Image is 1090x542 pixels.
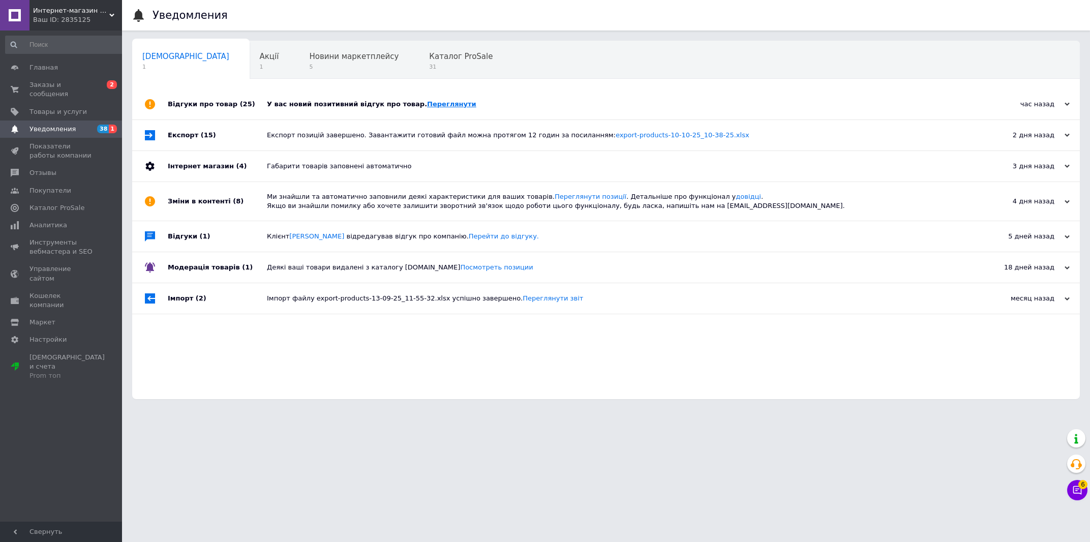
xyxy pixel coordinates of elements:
div: Експорт позицій завершено. Завантажити готовий файл можна протягом 12 годин за посиланням: [267,131,968,140]
span: Маркет [29,318,55,327]
div: У вас новий позитивний відгук про товар. [267,100,968,109]
span: Каталог ProSale [29,203,84,213]
span: Главная [29,63,58,72]
div: Prom топ [29,371,105,380]
span: Настройки [29,335,67,344]
span: 38 [97,125,109,133]
span: 1 [142,63,229,71]
span: Покупатели [29,186,71,195]
span: Инструменты вебмастера и SEO [29,238,94,256]
span: (4) [236,162,247,170]
button: Чат с покупателем6 [1067,480,1087,500]
span: Отзывы [29,168,56,177]
span: Кошелек компании [29,291,94,310]
div: Деякі ваші товари видалені з каталогу [DOMAIN_NAME] [267,263,968,272]
span: 1 [260,63,279,71]
span: (8) [233,197,244,205]
span: Уведомления [29,125,76,134]
div: Зміни в контенті [168,182,267,221]
span: [DEMOGRAPHIC_DATA] [142,52,229,61]
span: (25) [240,100,255,108]
a: Перейти до відгуку. [469,232,539,240]
span: (15) [201,131,216,139]
span: Заказы и сообщения [29,80,94,99]
div: Ваш ID: 2835125 [33,15,122,24]
span: Товары и услуги [29,107,87,116]
div: Імпорт [168,283,267,314]
span: Интернет-магазин Fantasticshop [33,6,109,15]
span: Управление сайтом [29,264,94,283]
span: (2) [196,294,206,302]
span: (1) [242,263,253,271]
a: [PERSON_NAME] [289,232,344,240]
span: відредагував відгук про компанію. [347,232,539,240]
a: Переглянути позиції [555,193,626,200]
span: Акції [260,52,279,61]
span: 6 [1078,480,1087,489]
a: Переглянути [427,100,476,108]
span: Новини маркетплейсу [309,52,399,61]
div: месяц назад [968,294,1070,303]
div: час назад [968,100,1070,109]
div: Модерація товарів [168,252,267,283]
h1: Уведомления [153,9,228,21]
span: 31 [429,63,493,71]
input: Поиск [5,36,127,54]
span: Аналитика [29,221,67,230]
div: Імпорт файлу export-products-13-09-25_11-55-32.xlsx успішно завершено. [267,294,968,303]
a: довідці [736,193,761,200]
a: Переглянути звіт [523,294,583,302]
div: 4 дня назад [968,197,1070,206]
span: (1) [200,232,210,240]
span: Каталог ProSale [429,52,493,61]
div: Габарити товарів заповнені автоматично [267,162,968,171]
div: Інтернет магазин [168,151,267,182]
a: Посмотреть позиции [460,263,533,271]
div: 5 дней назад [968,232,1070,241]
span: 2 [107,80,117,89]
div: Відгуки [168,221,267,252]
span: Клієнт [267,232,539,240]
div: Експорт [168,120,267,150]
div: 18 дней назад [968,263,1070,272]
span: Показатели работы компании [29,142,94,160]
span: [DEMOGRAPHIC_DATA] и счета [29,353,105,381]
span: 5 [309,63,399,71]
span: 1 [109,125,117,133]
div: Ми знайшли та автоматично заповнили деякі характеристики для ваших товарів. . Детальніше про функ... [267,192,968,210]
div: Відгуки про товар [168,89,267,119]
div: 2 дня назад [968,131,1070,140]
a: export-products-10-10-25_10-38-25.xlsx [616,131,749,139]
div: 3 дня назад [968,162,1070,171]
